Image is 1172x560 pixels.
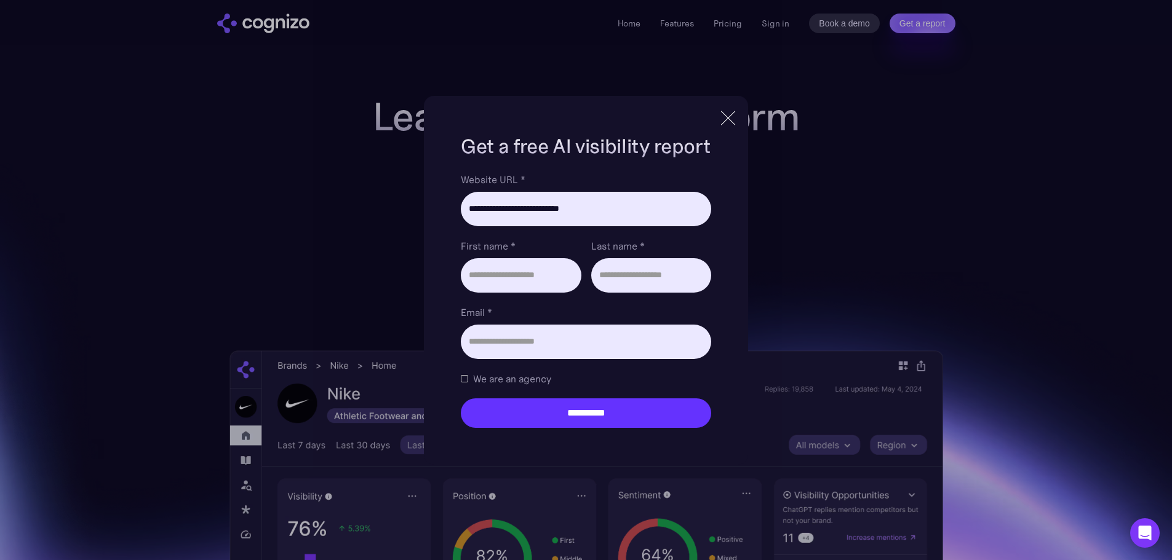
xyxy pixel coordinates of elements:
span: We are an agency [473,371,551,386]
label: Email * [461,305,711,320]
h1: Get a free AI visibility report [461,133,711,160]
form: Brand Report Form [461,172,711,428]
label: Website URL * [461,172,711,187]
label: Last name * [591,239,711,253]
label: First name * [461,239,581,253]
div: Open Intercom Messenger [1130,518,1160,548]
